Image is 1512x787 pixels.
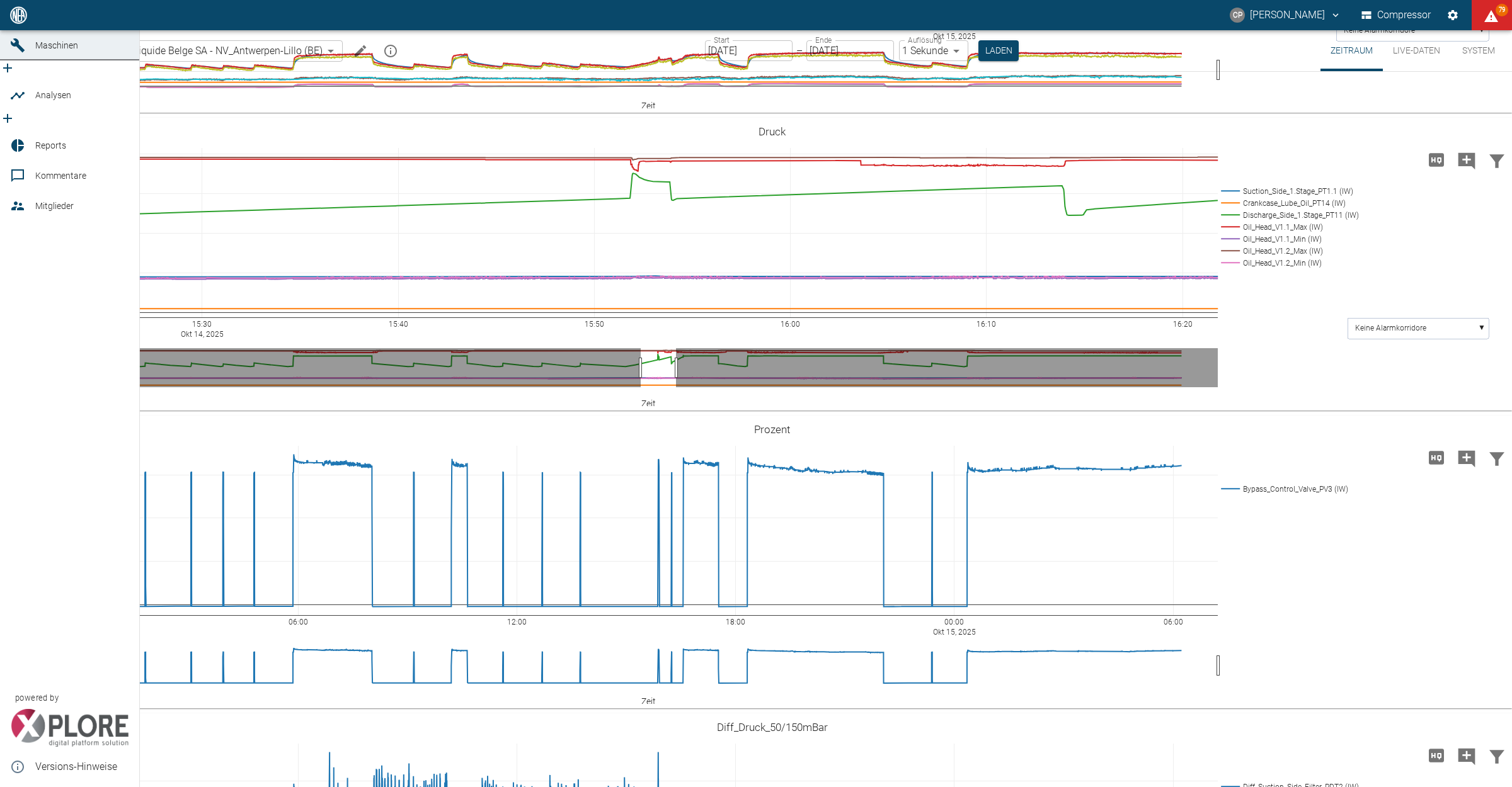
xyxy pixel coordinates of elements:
label: Auflösung [908,35,942,45]
span: 908000047_Air Liquide Belge SA - NV_Antwerpen-Lillo (BE) [64,43,323,58]
span: powered by [15,692,59,704]
span: Analysen [35,90,71,100]
button: mission info [378,38,403,64]
span: Mitglieder [35,201,74,211]
button: Zeitraum [1320,30,1383,71]
span: Kommentare [35,171,86,181]
img: logo [9,6,28,23]
button: Compressor [1359,4,1434,26]
button: Daten filtern [1482,441,1512,474]
label: Start [714,35,730,45]
div: 1 Sekunde [899,40,968,61]
button: Kommentar hinzufügen [1452,144,1482,176]
button: Kommentar hinzufügen [1452,739,1482,772]
span: Hohe Auflösung [1421,451,1452,463]
button: Kommentar hinzufügen [1452,441,1482,474]
img: Xplore Logo [10,709,129,747]
button: Machine bearbeiten [348,38,373,64]
button: Einstellungen [1441,4,1464,26]
span: Maschinen [35,40,78,50]
p: – [796,43,803,58]
span: 79 [1496,4,1508,16]
button: Live-Daten [1383,30,1450,71]
span: Reports [35,140,66,150]
a: 908000047_Air Liquide Belge SA - NV_Antwerpen-Lillo (BE) [43,43,323,59]
button: Laden [978,40,1019,61]
label: Ende [815,35,832,45]
input: DD.MM.YYYY [806,40,894,61]
span: Versions-Hinweise [35,759,129,774]
span: Hohe Auflösung [1421,153,1452,165]
button: christoph.palm@neuman-esser.com [1228,4,1343,26]
button: Daten filtern [1482,739,1512,772]
input: DD.MM.YYYY [705,40,793,61]
span: Hohe Auflösung [1421,749,1452,761]
text: Keine Alarmkorridore [1355,324,1426,332]
button: Daten filtern [1482,144,1512,176]
div: CP [1230,8,1245,23]
button: System [1450,30,1507,71]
